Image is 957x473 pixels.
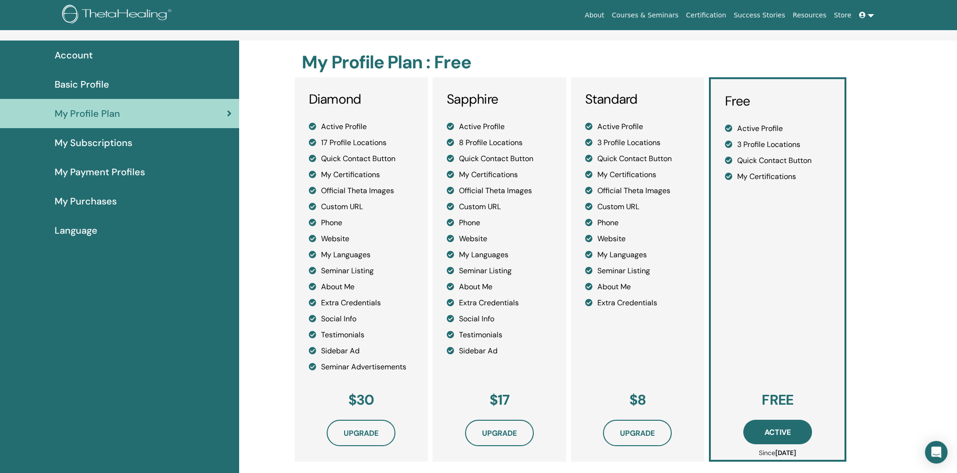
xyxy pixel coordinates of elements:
span: Upgrade [620,428,655,438]
a: Store [830,7,855,24]
li: Official Theta Images [585,185,691,196]
p: Since [725,448,830,458]
b: [DATE] [775,449,796,457]
li: Quick Contact Button [585,153,691,164]
li: Custom URL [585,201,691,212]
li: 3 Profile Locations [725,139,830,150]
li: Extra Credentials [309,297,414,309]
li: My Certifications [309,169,414,180]
button: Upgrade [465,420,534,446]
span: Basic Profile [55,77,109,91]
h3: $30 [309,391,414,408]
li: Social Info [447,313,552,325]
a: Certification [682,7,730,24]
li: Extra Credentials [585,297,691,309]
li: About Me [585,281,691,293]
li: Quick Contact Button [447,153,552,164]
li: Seminar Listing [447,265,552,277]
li: Extra Credentials [447,297,552,309]
li: Active Profile [447,121,552,132]
li: About Me [447,281,552,293]
a: Success Stories [730,7,789,24]
span: Language [55,223,97,237]
li: Phone [585,217,691,228]
li: Quick Contact Button [725,155,830,166]
li: My Languages [447,249,552,261]
h3: $17 [447,391,552,408]
li: Testimonials [447,329,552,341]
a: About [581,7,608,24]
li: My Languages [309,249,414,261]
h3: Free [725,93,830,109]
span: My Payment Profiles [55,165,145,179]
li: About Me [309,281,414,293]
li: Seminar Listing [309,265,414,277]
h3: Standard [585,91,691,107]
li: My Certifications [725,171,830,182]
h3: Diamond [309,91,414,107]
li: Official Theta Images [447,185,552,196]
li: Quick Contact Button [309,153,414,164]
span: My Subscriptions [55,136,132,150]
li: 3 Profile Locations [585,137,691,148]
button: Active [743,420,812,444]
li: Seminar Listing [585,265,691,277]
li: Website [585,233,691,245]
button: Upgrade [603,420,672,446]
span: Upgrade [344,428,378,438]
span: Upgrade [482,428,517,438]
li: Active Profile [725,123,830,134]
li: My Certifications [585,169,691,180]
a: Courses & Seminars [608,7,683,24]
li: Custom URL [447,201,552,212]
h2: My Profile Plan : Free [302,52,844,73]
li: Website [309,233,414,245]
a: Resources [789,7,830,24]
span: Active [764,427,791,437]
li: Official Theta Images [309,185,414,196]
li: Custom URL [309,201,414,212]
li: Social Info [309,313,414,325]
li: Website [447,233,552,245]
li: Seminar Advertisements [309,361,414,373]
li: Phone [447,217,552,228]
h3: Sapphire [447,91,552,107]
li: My Certifications [447,169,552,180]
button: Upgrade [327,420,395,446]
img: logo.png [62,5,175,26]
span: My Profile Plan [55,106,120,121]
li: My Languages [585,249,691,261]
li: Active Profile [309,121,414,132]
h3: $8 [585,391,691,408]
li: 8 Profile Locations [447,137,552,148]
li: Sidebar Ad [309,345,414,357]
span: Account [55,48,93,62]
li: Testimonials [309,329,414,341]
h3: FREE [725,391,830,408]
li: Active Profile [585,121,691,132]
li: Phone [309,217,414,228]
li: Sidebar Ad [447,345,552,357]
div: Open Intercom Messenger [925,441,948,464]
span: My Purchases [55,194,117,208]
li: 17 Profile Locations [309,137,414,148]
